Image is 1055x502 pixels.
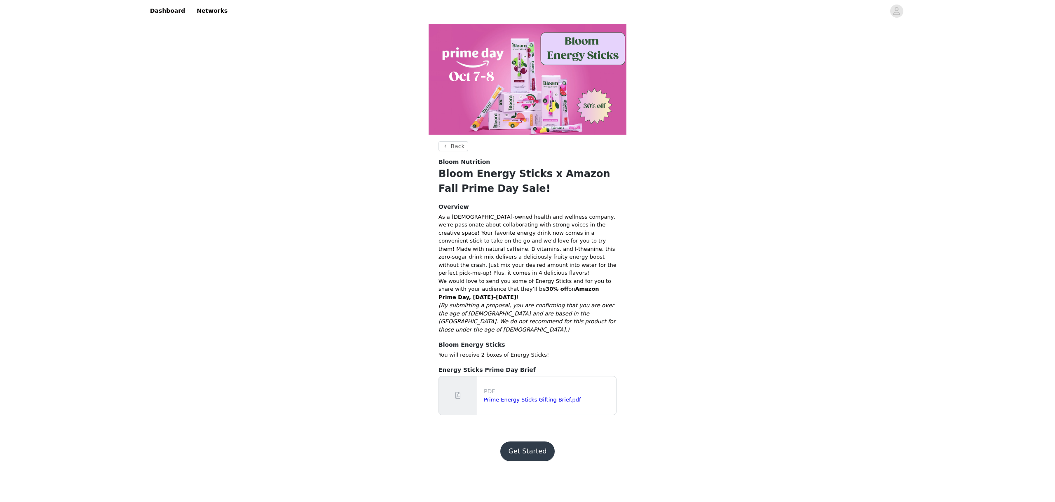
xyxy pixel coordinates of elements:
[438,166,617,196] h1: Bloom Energy Sticks x Amazon Fall Prime Day Sale!
[500,441,555,461] button: Get Started
[145,2,190,20] a: Dashboard
[192,2,232,20] a: Networks
[438,351,617,359] p: You will receive 2 boxes of Energy Sticks!
[429,24,626,135] img: campaign image
[438,158,490,166] span: Bloom Nutrition
[438,277,617,301] p: We would love to send you some of Energy Sticks and for you to share with your audience that they...
[546,286,568,292] strong: 30% off
[438,141,468,151] button: Back
[438,213,617,277] p: As a [DEMOGRAPHIC_DATA]-owned health and wellness company, we’re passionate about collaborating w...
[893,5,900,18] div: avatar
[438,366,617,374] h4: Energy Sticks Prime Day Brief
[484,387,613,396] p: PDF
[438,341,617,349] h4: Bloom Energy Sticks
[438,302,615,333] span: (By submitting a proposal, you are confirming that you are over the age of [DEMOGRAPHIC_DATA] and...
[484,397,581,403] a: Prime Energy Sticks Gifting Brief.pdf
[438,203,617,211] h4: Overview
